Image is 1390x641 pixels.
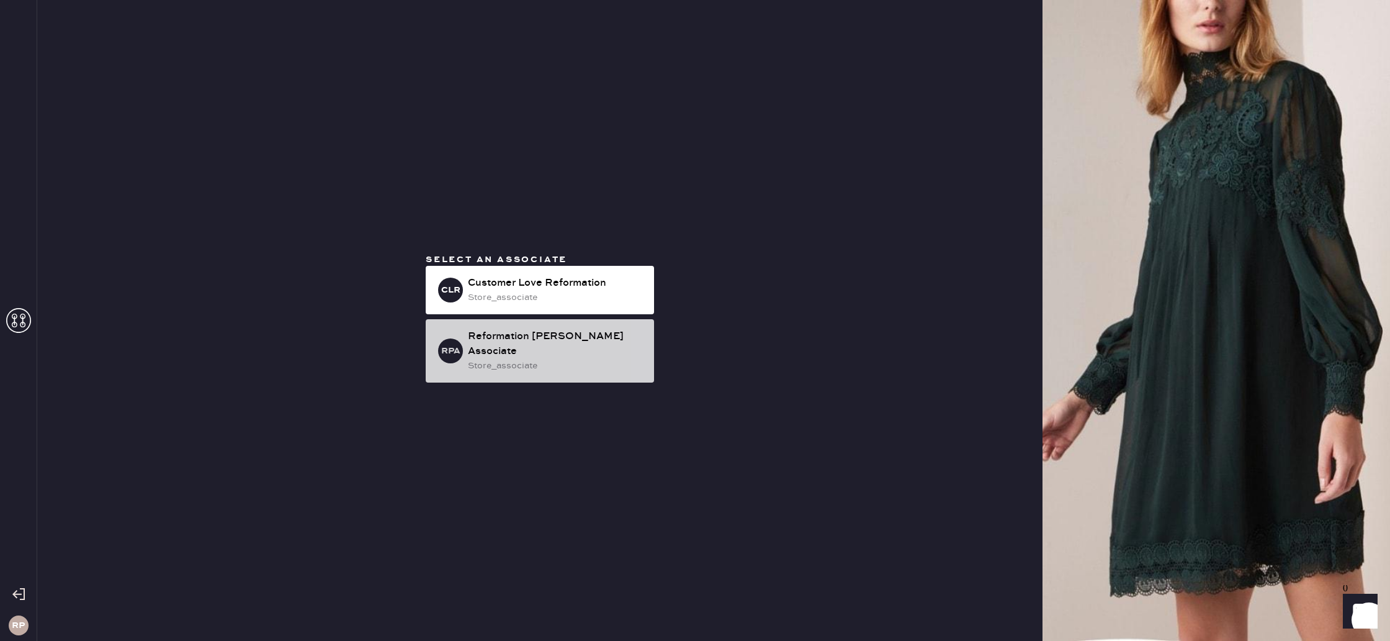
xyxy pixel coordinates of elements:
[441,347,460,355] h3: RPA
[468,329,644,359] div: Reformation [PERSON_NAME] Associate
[12,621,25,630] h3: RP
[468,359,644,373] div: store_associate
[1331,585,1384,639] iframe: Front Chat
[441,286,460,294] h3: CLR
[468,291,644,304] div: store_associate
[468,276,644,291] div: Customer Love Reformation
[426,254,567,265] span: Select an associate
